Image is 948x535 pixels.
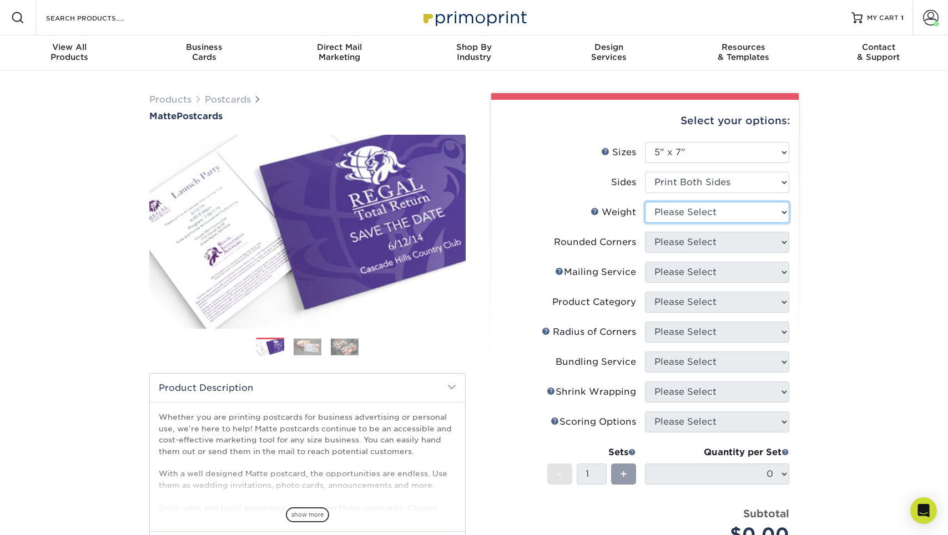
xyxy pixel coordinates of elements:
a: Postcards [205,94,251,105]
div: Products [2,42,137,62]
div: Bundling Service [556,355,636,369]
a: Direct MailMarketing [272,35,407,71]
span: Resources [676,42,811,52]
a: BusinessCards [137,35,272,71]
span: View All [2,42,137,52]
div: Sides [611,176,636,189]
div: Radius of Corners [542,325,636,339]
span: Design [541,42,676,52]
a: Resources& Templates [676,35,811,71]
div: Cards [137,42,272,62]
span: Shop By [407,42,542,52]
span: + [620,466,627,482]
div: Open Intercom Messenger [910,497,937,524]
div: Scoring Options [551,415,636,429]
div: Services [541,42,676,62]
div: Mailing Service [555,266,636,279]
a: View AllProducts [2,35,137,71]
span: 1 [901,14,904,22]
a: DesignServices [541,35,676,71]
div: Quantity per Set [645,446,789,459]
span: MY CART [867,13,899,23]
img: Primoprint [418,6,530,29]
strong: Subtotal [743,507,789,519]
a: Products [149,94,191,105]
a: MattePostcards [149,111,466,121]
div: Industry [407,42,542,62]
div: Select your options: [500,100,790,142]
span: Business [137,42,272,52]
span: show more [286,507,329,522]
div: Rounded Corners [554,236,636,249]
iframe: Google Customer Reviews [3,501,94,531]
div: Weight [591,206,636,219]
span: Direct Mail [272,42,407,52]
h1: Postcards [149,111,466,121]
div: Product Category [552,295,636,309]
img: Postcards 01 [256,338,284,358]
span: Matte [149,111,177,121]
a: Contact& Support [811,35,946,71]
a: Shop ByIndustry [407,35,542,71]
div: & Support [811,42,946,62]
div: Sizes [601,146,636,159]
div: Marketing [272,42,407,62]
div: Shrink Wrapping [547,385,636,399]
div: & Templates [676,42,811,62]
div: Sets [547,446,636,459]
span: - [557,466,562,482]
img: Postcards 02 [294,338,321,355]
img: Postcards 03 [331,338,359,355]
input: SEARCH PRODUCTS..... [45,11,153,24]
img: Matte 01 [149,123,466,341]
h2: Product Description [150,374,465,402]
span: Contact [811,42,946,52]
